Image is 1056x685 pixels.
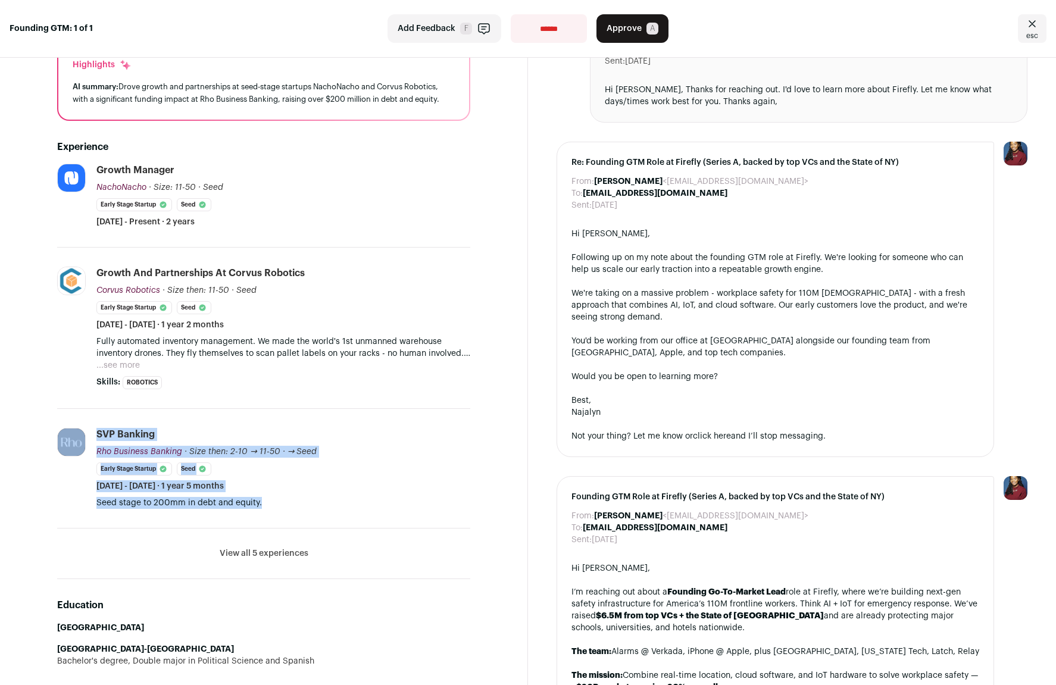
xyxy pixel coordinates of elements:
dt: From: [571,176,594,187]
h2: Experience [57,140,470,154]
dt: From: [571,510,594,522]
span: esc [1026,31,1038,40]
div: Hi [PERSON_NAME], Following up on my note about the founding GTM role at Firefly. We're looking f... [571,228,979,442]
span: · [232,284,234,296]
strong: The mission: [571,671,623,680]
div: SVP Banking [96,428,155,441]
dd: [DATE] [592,199,617,211]
dd: <[EMAIL_ADDRESS][DOMAIN_NAME]> [594,176,808,187]
div: Growth and Partnerships at Corvus Robotics [96,267,305,280]
dd: <[EMAIL_ADDRESS][DOMAIN_NAME]> [594,510,808,522]
div: Bachelor's degree, Double major in Political Science and Spanish [57,655,470,667]
a: Close [1018,14,1046,43]
div: I’m reaching out about a role at Firefly, where we’re building next-gen safety infrastructure for... [571,586,979,634]
li: Early Stage Startup [96,301,172,314]
img: 67d536c0a266d145b316ee3de089188406f97802a528138a76fffb7b40264b92.jpg [58,428,85,456]
strong: Founding Go-To-Market Lead [667,588,786,596]
span: Approve [607,23,642,35]
div: Alarms @ Verkada, iPhone @ Apple, plus [GEOGRAPHIC_DATA], [US_STATE] Tech, Latch, Relay [571,646,979,658]
span: [DATE] - Present · 2 years [96,216,195,228]
span: Rho Business Banking [96,448,182,456]
div: Highlights [73,59,132,71]
strong: $6.5M from top VCs + the State of [GEOGRAPHIC_DATA] [596,612,824,620]
div: Drove growth and partnerships at seed-stage startups NachoNacho and Corvus Robotics, with a signi... [73,80,455,105]
div: Hi [PERSON_NAME], [571,562,979,574]
button: Approve A [596,14,668,43]
strong: [GEOGRAPHIC_DATA] [57,624,144,632]
li: Early Stage Startup [96,462,172,476]
span: Founding GTM Role at Firefly (Series A, backed by top VCs and the State of NY) [571,491,979,503]
span: [DATE] - [DATE] · 1 year 5 months [96,480,224,492]
span: Re: Founding GTM Role at Firefly (Series A, backed by top VCs and the State of NY) [571,157,979,168]
li: Robotics [123,376,162,389]
b: [PERSON_NAME] [594,177,663,186]
li: Seed [177,462,211,476]
li: Seed [177,301,211,314]
p: Fully automated inventory management. We made the world's 1st unmanned warehouse inventory drones... [96,336,470,359]
span: · [198,182,201,193]
span: · Size then: 11-50 [163,286,229,295]
a: click here [693,432,731,440]
span: · Size then: 2-10 → 11-50 [185,448,280,456]
span: Seed [236,286,257,295]
strong: [GEOGRAPHIC_DATA]-[GEOGRAPHIC_DATA] [57,645,234,653]
b: [EMAIL_ADDRESS][DOMAIN_NAME] [583,524,727,532]
dt: Sent: [571,199,592,211]
span: Add Feedback [398,23,455,35]
span: → Seed [288,448,317,456]
b: [PERSON_NAME] [594,512,663,520]
button: Add Feedback F [388,14,501,43]
div: Growth Manager [96,164,174,177]
span: Corvus Robotics [96,286,160,295]
dt: To: [571,187,583,199]
span: Seed [203,183,223,192]
img: 76c1d0d22baf33c438ea367fcf8d2f5cec036b49b99dd4c81dfb185c1b69d158.png [58,164,85,192]
span: · Size: 11-50 [149,183,196,192]
strong: Founding GTM: 1 of 1 [10,23,93,35]
dt: Sent: [605,55,625,67]
img: 10010497-medium_jpg [1004,142,1027,165]
dt: To: [571,522,583,534]
span: AI summary: [73,83,118,90]
span: F [460,23,472,35]
li: Early Stage Startup [96,198,172,211]
dd: [DATE] [625,55,651,67]
span: Skills: [96,376,120,388]
div: Hi [PERSON_NAME], Thanks for reaching out. I'd love to learn more about Firefly. Let me know what... [605,84,1013,108]
span: A [646,23,658,35]
dd: [DATE] [592,534,617,546]
button: View all 5 experiences [220,548,308,559]
span: NachoNacho [96,183,146,192]
span: [DATE] - [DATE] · 1 year 2 months [96,319,224,331]
dt: Sent: [571,534,592,546]
img: 10010497-medium_jpg [1004,476,1027,500]
strong: The team: [571,648,611,656]
img: 50b16f520243484415ec0067ed8996b2ad9dc8c51c91e72b330ee458687a5ea1.jpg [58,267,85,295]
span: · [283,446,285,458]
h2: Education [57,598,470,612]
p: Seed stage to 200mm in debt and equity. [96,497,470,509]
button: ...see more [96,359,140,371]
b: [EMAIL_ADDRESS][DOMAIN_NAME] [583,189,727,198]
li: Seed [177,198,211,211]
